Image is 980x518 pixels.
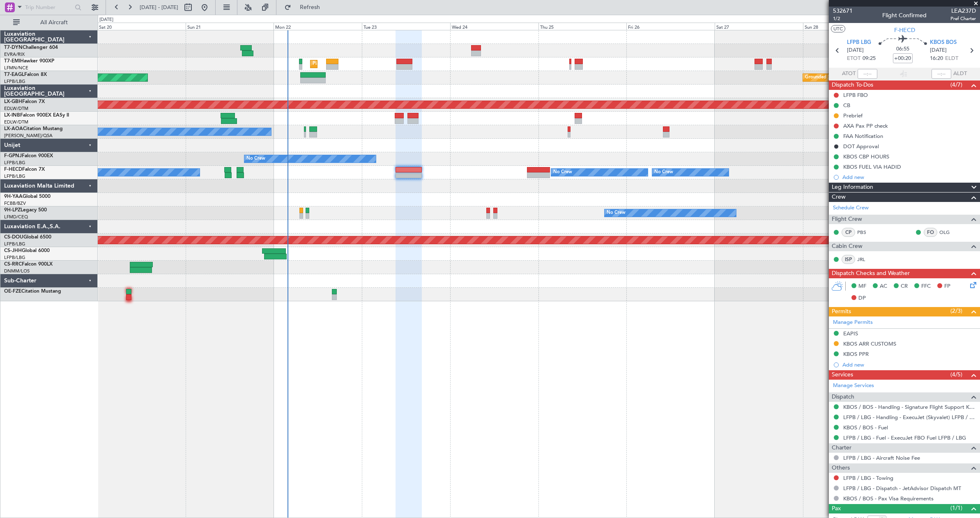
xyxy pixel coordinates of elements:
a: LFMD/CEQ [4,214,28,220]
a: F-GPNJFalcon 900EX [4,154,53,158]
a: LFPB / LBG - Aircraft Noise Fee [843,454,920,461]
a: LFPB / LBG - Dispatch - JetAdvisor Dispatch MT [843,485,961,492]
div: No Crew [553,166,572,179]
span: 16:20 [930,55,943,63]
a: 9H-YAAGlobal 5000 [4,194,51,199]
a: LFPB/LBG [4,160,25,166]
button: Refresh [281,1,330,14]
span: DP [858,294,866,303]
span: T7-EMI [4,59,20,64]
div: Sat 27 [715,23,803,30]
a: LFPB / LBG - Handling - ExecuJet (Skyvalet) LFPB / LBG [843,414,976,421]
div: Fri 26 [626,23,715,30]
span: CS-DOU [4,235,23,240]
a: DNMM/LOS [4,268,30,274]
span: All Aircraft [21,20,87,25]
span: Dispatch To-Dos [832,80,873,90]
div: KBOS PPR [843,351,869,358]
span: 06:55 [896,45,909,53]
a: 9H-LPZLegacy 500 [4,208,47,213]
div: FO [924,228,937,237]
span: 9H-YAA [4,194,23,199]
a: LX-INBFalcon 900EX EASy II [4,113,69,118]
div: AXA Pax PP check [843,122,888,129]
span: CR [901,282,908,291]
a: OLG [939,229,958,236]
a: EDLW/DTM [4,119,28,125]
span: LX-AOA [4,126,23,131]
a: KBOS / BOS - Fuel [843,424,888,431]
a: KBOS / BOS - Handling - Signature Flight Support KBOS / BOS [843,403,976,410]
div: Sat 20 [97,23,186,30]
span: T7-DYN [4,45,23,50]
span: (4/7) [950,80,962,89]
span: CS-RRC [4,262,22,267]
span: Dispatch Checks and Weather [832,269,910,278]
a: [PERSON_NAME]/QSA [4,133,53,139]
a: LX-GBHFalcon 7X [4,99,45,104]
div: KBOS FUEL VIA HADID [843,163,901,170]
span: Others [832,463,850,473]
a: CS-DOUGlobal 6500 [4,235,51,240]
span: (1/1) [950,504,962,512]
a: KBOS / BOS - Pax Visa Requirements [843,495,934,502]
div: Sun 28 [803,23,891,30]
span: [DATE] [847,46,864,55]
span: (4/5) [950,370,962,379]
div: Flight Confirmed [882,11,927,20]
span: Dispatch [832,392,854,402]
div: Grounded [GEOGRAPHIC_DATA] (Al Maktoum Intl) [805,71,912,84]
a: Manage Services [833,382,874,390]
span: OE-FZE [4,289,21,294]
div: KBOS ARR CUSTOMS [843,340,896,347]
div: LFPB FBO [843,92,868,99]
a: LX-AOACitation Mustang [4,126,63,131]
a: CS-JHHGlobal 6000 [4,248,50,253]
a: LFPB/LBG [4,173,25,179]
span: LX-INB [4,113,20,118]
span: CS-JHH [4,248,22,253]
a: LFMN/NCE [4,65,28,71]
input: Trip Number [25,1,72,14]
a: FCBB/BZV [4,200,26,206]
div: No Crew [654,166,673,179]
div: Planned Maint [GEOGRAPHIC_DATA] [313,58,391,70]
div: Prebrief [843,112,863,119]
div: Add new [842,361,976,368]
div: ISP [842,255,855,264]
span: AC [880,282,887,291]
span: (2/3) [950,307,962,315]
div: Tue 23 [362,23,450,30]
span: F-HECD [894,26,915,34]
span: [DATE] - [DATE] [140,4,178,11]
span: 1/2 [833,15,853,22]
div: No Crew [607,207,626,219]
span: Flight Crew [832,215,862,224]
span: ELDT [945,55,958,63]
a: T7-EAGLFalcon 8X [4,72,47,77]
a: T7-EMIHawker 900XP [4,59,54,64]
a: LFPB/LBG [4,254,25,261]
span: T7-EAGL [4,72,24,77]
span: LEA237D [950,7,976,15]
a: LFPB / LBG - Towing [843,474,893,481]
a: OE-FZECitation Mustang [4,289,61,294]
span: [DATE] [930,46,947,55]
span: LFPB LBG [847,39,871,47]
div: Thu 25 [538,23,627,30]
span: Cabin Crew [832,242,863,251]
div: No Crew [246,153,265,165]
div: DOT Approval [843,143,879,150]
div: [DATE] [99,16,113,23]
span: Leg Information [832,183,873,192]
div: Mon 22 [274,23,362,30]
span: ETOT [847,55,860,63]
span: 9H-LPZ [4,208,21,213]
a: EVRA/RIX [4,51,25,57]
div: CB [843,102,850,109]
div: Sun 21 [186,23,274,30]
a: LFPB / LBG - Fuel - ExecuJet FBO Fuel LFPB / LBG [843,434,966,441]
a: Schedule Crew [833,204,869,212]
div: Add new [842,174,976,181]
a: F-HECDFalcon 7X [4,167,45,172]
